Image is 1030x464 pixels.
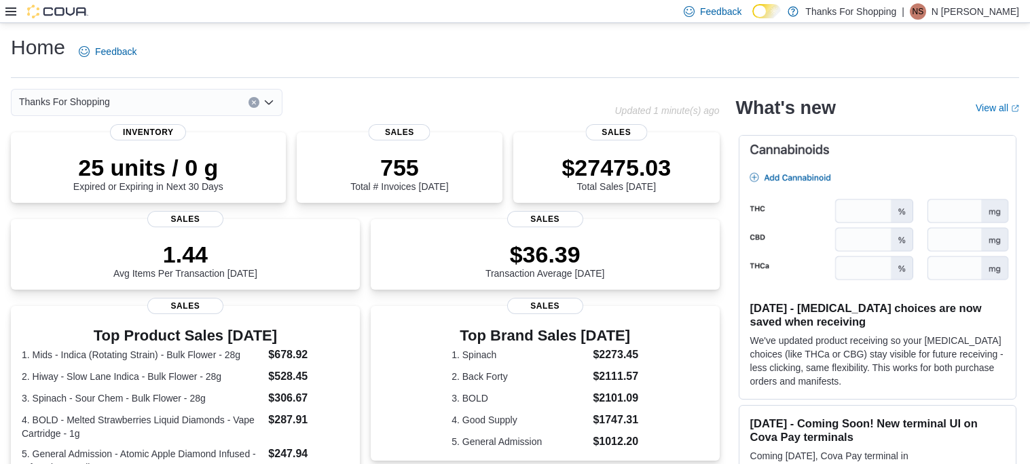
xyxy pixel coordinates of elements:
[562,154,671,192] div: Total Sales [DATE]
[73,154,223,181] p: 25 units / 0 g
[73,154,223,192] div: Expired or Expiring in Next 30 Days
[19,94,110,110] span: Thanks For Shopping
[932,3,1019,20] p: N [PERSON_NAME]
[110,124,186,140] span: Inventory
[249,97,259,108] button: Clear input
[750,334,1005,388] p: We've updated product receiving so your [MEDICAL_DATA] choices (like THCa or CBG) stay visible fo...
[268,390,348,406] dd: $306.67
[369,124,430,140] span: Sales
[22,391,263,405] dt: 3. Spinach - Sour Chem - Bulk Flower - 28g
[585,124,647,140] span: Sales
[350,154,448,192] div: Total # Invoices [DATE]
[700,5,741,18] span: Feedback
[562,154,671,181] p: $27475.03
[268,412,348,428] dd: $287.91
[752,4,781,18] input: Dark Mode
[73,38,142,65] a: Feedback
[485,241,605,268] p: $36.39
[22,413,263,440] dt: 4. BOLD - Melted Strawberries Liquid Diamonds - Vape Cartridge - 1g
[452,328,638,344] h3: Top Brand Sales [DATE]
[113,241,257,268] p: 1.44
[913,3,924,20] span: NS
[268,347,348,363] dd: $678.92
[452,435,587,448] dt: 5. General Admission
[593,390,638,406] dd: $2101.09
[614,105,719,116] p: Updated 1 minute(s) ago
[593,412,638,428] dd: $1747.31
[11,34,65,61] h1: Home
[113,241,257,279] div: Avg Items Per Transaction [DATE]
[95,45,136,58] span: Feedback
[910,3,926,20] div: N Spence
[147,211,223,227] span: Sales
[805,3,896,20] p: Thanks For Shopping
[27,5,88,18] img: Cova
[22,370,263,383] dt: 2. Hiway - Slow Lane Indica - Bulk Flower - 28g
[593,347,638,363] dd: $2273.45
[750,301,1005,328] h3: [DATE] - [MEDICAL_DATA] choices are now saved when receiving
[736,97,836,119] h2: What's new
[507,298,583,314] span: Sales
[752,18,753,19] span: Dark Mode
[485,241,605,279] div: Transaction Average [DATE]
[750,417,1005,444] h3: [DATE] - Coming Soon! New terminal UI on Cova Pay terminals
[147,298,223,314] span: Sales
[902,3,904,20] p: |
[22,348,263,362] dt: 1. Mids - Indica (Rotating Strain) - Bulk Flower - 28g
[976,102,1019,113] a: View allExternal link
[268,446,348,462] dd: $247.94
[350,154,448,181] p: 755
[452,348,587,362] dt: 1. Spinach
[22,328,349,344] h3: Top Product Sales [DATE]
[452,413,587,427] dt: 4. Good Supply
[593,368,638,385] dd: $2111.57
[263,97,274,108] button: Open list of options
[593,433,638,450] dd: $1012.20
[1011,104,1019,113] svg: External link
[268,368,348,385] dd: $528.45
[452,391,587,405] dt: 3. BOLD
[507,211,583,227] span: Sales
[452,370,587,383] dt: 2. Back Forty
